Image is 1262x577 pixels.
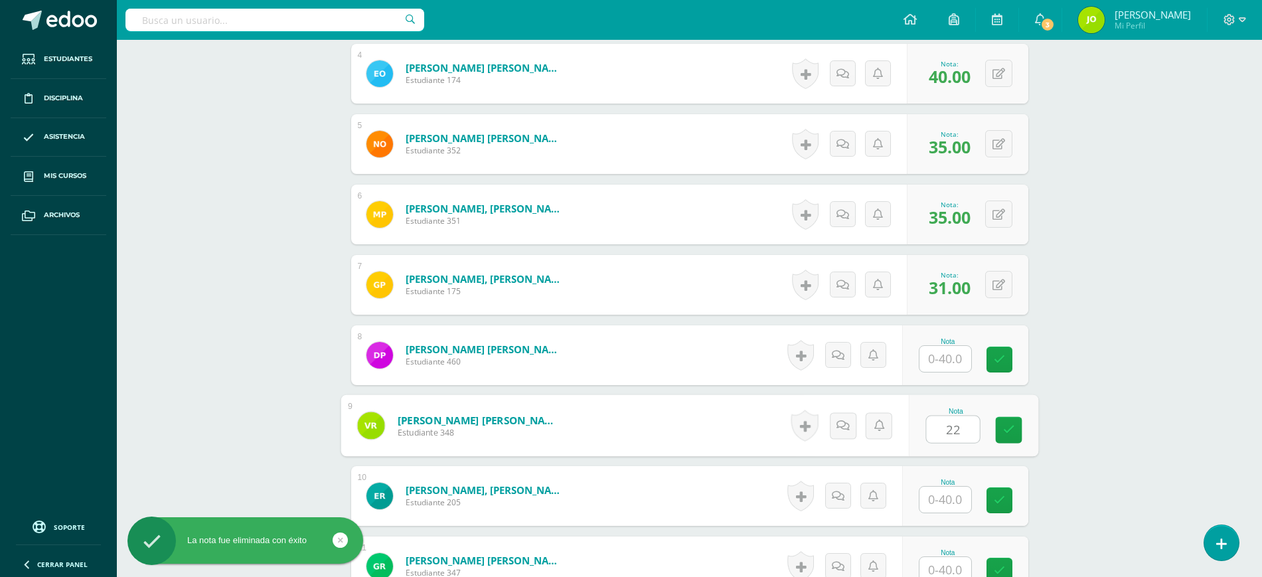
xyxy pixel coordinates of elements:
img: 3e036972416abb13771de5a41e85d74f.png [366,201,393,228]
span: Estudiante 174 [406,74,565,86]
img: a6a0263c99cce49b3ad0cf4ba6f25a9d.png [366,483,393,509]
span: [PERSON_NAME] [1115,8,1191,21]
input: 0-40.0 [919,487,971,513]
span: Soporte [54,523,85,532]
img: 4a6fe40d6aa0f39f5988f9c9d9b85752.png [366,342,393,369]
span: Estudiante 352 [406,145,565,156]
div: Nota [919,549,977,556]
span: Estudiante 205 [406,497,565,508]
span: Estudiante 175 [406,286,565,297]
span: Estudiante 348 [397,427,561,439]
a: Asistencia [11,118,106,157]
div: Nota: [929,270,971,280]
a: [PERSON_NAME] [PERSON_NAME] [406,554,565,567]
span: Asistencia [44,131,85,142]
a: [PERSON_NAME] [PERSON_NAME] [406,131,565,145]
img: 9b5e838db1c769d8d00612a8bf1a07f7.png [366,272,393,298]
span: Estudiante 460 [406,356,565,367]
img: a80bc654e462159fe6343c2f80b9367b.png [357,412,384,439]
a: [PERSON_NAME], [PERSON_NAME] [406,272,565,286]
span: Archivos [44,210,80,220]
img: 506daf603729e60bbd66212f31edf6a9.png [1078,7,1105,33]
span: Estudiante 351 [406,215,565,226]
a: [PERSON_NAME], [PERSON_NAME] [406,483,565,497]
span: Disciplina [44,93,83,104]
span: Estudiantes [44,54,92,64]
span: Mis cursos [44,171,86,181]
div: Nota: [929,200,971,209]
img: c7d07b9c7f5a8d7d2bcdd01d3a3bfc2c.png [366,131,393,157]
div: Nota [919,479,977,486]
input: 0-40.0 [926,416,979,443]
div: Nota: [929,59,971,68]
span: Mi Perfil [1115,20,1191,31]
input: 0-40.0 [919,346,971,372]
span: 3 [1040,17,1055,32]
a: [PERSON_NAME], [PERSON_NAME] [406,202,565,215]
a: [PERSON_NAME] [PERSON_NAME] [406,343,565,356]
a: Disciplina [11,79,106,118]
span: 35.00 [929,206,971,228]
a: [PERSON_NAME] [PERSON_NAME] [397,413,561,427]
a: Mis cursos [11,157,106,196]
img: ad6a2bcde31e7d6a9ae59222f164e66a.png [366,60,393,87]
a: Estudiantes [11,40,106,79]
a: Soporte [16,517,101,535]
div: Nota: [929,129,971,139]
span: 35.00 [929,135,971,158]
span: Cerrar panel [37,560,88,569]
div: Nota [919,338,977,345]
span: 40.00 [929,65,971,88]
div: La nota fue eliminada con éxito [127,535,363,546]
a: Archivos [11,196,106,235]
span: 31.00 [929,276,971,299]
input: Busca un usuario... [125,9,424,31]
a: [PERSON_NAME] [PERSON_NAME] [406,61,565,74]
div: Nota [925,408,986,415]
